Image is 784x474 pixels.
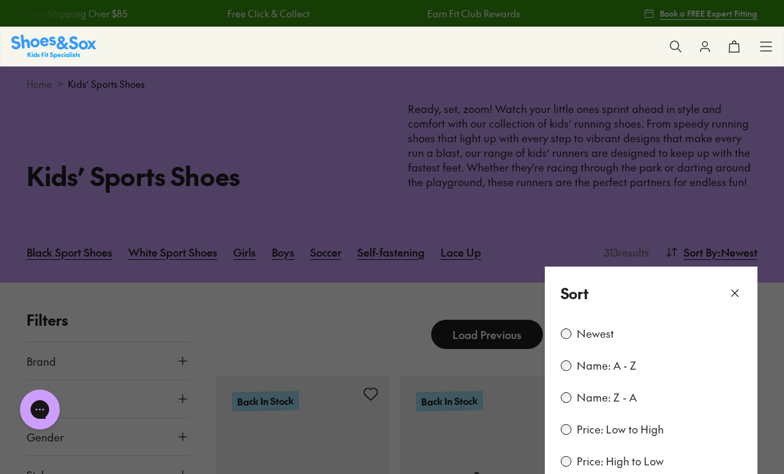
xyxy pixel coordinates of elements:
img: SNS_Logo_Responsive.svg [11,35,96,58]
a: Shoes & Sox [11,35,96,58]
label: Name: Z - A [577,390,637,405]
label: Newest [577,326,614,341]
p: Sort [561,283,589,304]
label: Price: High to Low [577,454,664,469]
label: Price: Low to High [577,422,664,437]
iframe: Gorgias live chat messenger [13,385,66,434]
label: Name: A - Z [577,358,637,373]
